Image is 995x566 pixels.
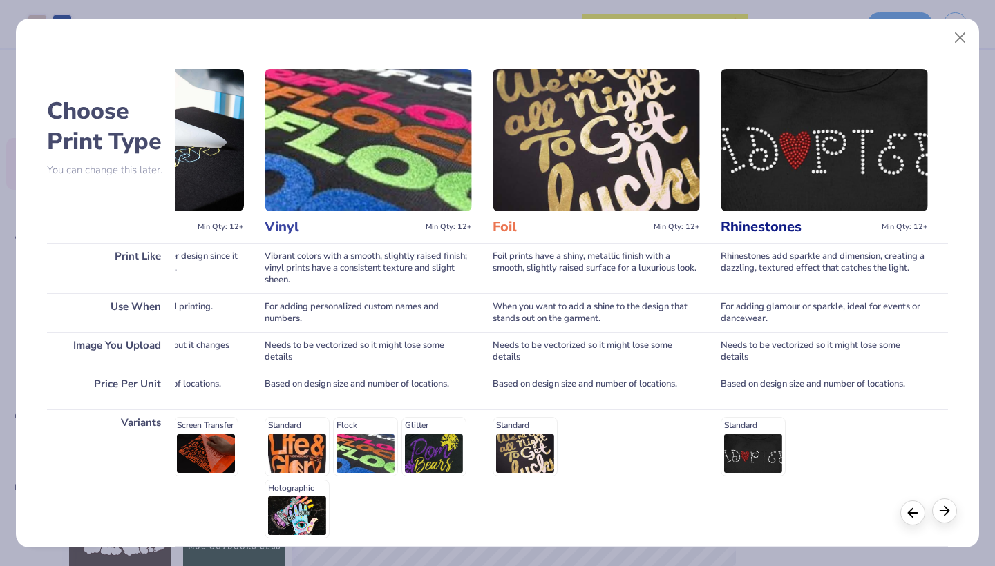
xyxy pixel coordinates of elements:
[265,293,472,332] div: For adding personalized custom names and numbers.
[47,243,175,293] div: Print Like
[265,69,472,211] img: Vinyl
[47,96,175,157] h2: Choose Print Type
[37,371,244,409] div: Based on design size and number of locations.
[721,69,928,211] img: Rhinestones
[493,243,700,293] div: Foil prints have a shiny, metallic finish with a smooth, slightly raised surface for a luxurious ...
[654,222,700,232] span: Min Qty: 12+
[493,332,700,371] div: Needs to be vectorized so it might lose some details
[493,293,700,332] div: When you want to add a shine to the design that stands out on the garment.
[47,332,175,371] div: Image You Upload
[493,69,700,211] img: Foil
[37,332,244,371] div: Won't be vectorized so nothing about it changes
[37,293,244,332] div: For full-color prints without digital printing.
[265,371,472,409] div: Based on design size and number of locations.
[721,332,928,371] div: Needs to be vectorized so it might lose some details
[265,243,472,293] div: Vibrant colors with a smooth, slightly raised finish; vinyl prints have a consistent texture and ...
[47,371,175,409] div: Price Per Unit
[947,25,974,51] button: Close
[493,371,700,409] div: Based on design size and number of locations.
[426,222,472,232] span: Min Qty: 12+
[47,164,175,176] p: You can change this later.
[265,218,420,236] h3: Vinyl
[198,222,244,232] span: Min Qty: 12+
[47,293,175,332] div: Use When
[37,243,244,293] div: Vibrant colors with a raised, thicker design since it is heat transferred on the garment.
[265,332,472,371] div: Needs to be vectorized so it might lose some details
[721,218,876,236] h3: Rhinestones
[882,222,928,232] span: Min Qty: 12+
[493,218,648,236] h3: Foil
[721,293,928,332] div: For adding glamour or sparkle, ideal for events or dancewear.
[47,409,175,546] div: Variants
[721,243,928,293] div: Rhinestones add sparkle and dimension, creating a dazzling, textured effect that catches the light.
[721,371,928,409] div: Based on design size and number of locations.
